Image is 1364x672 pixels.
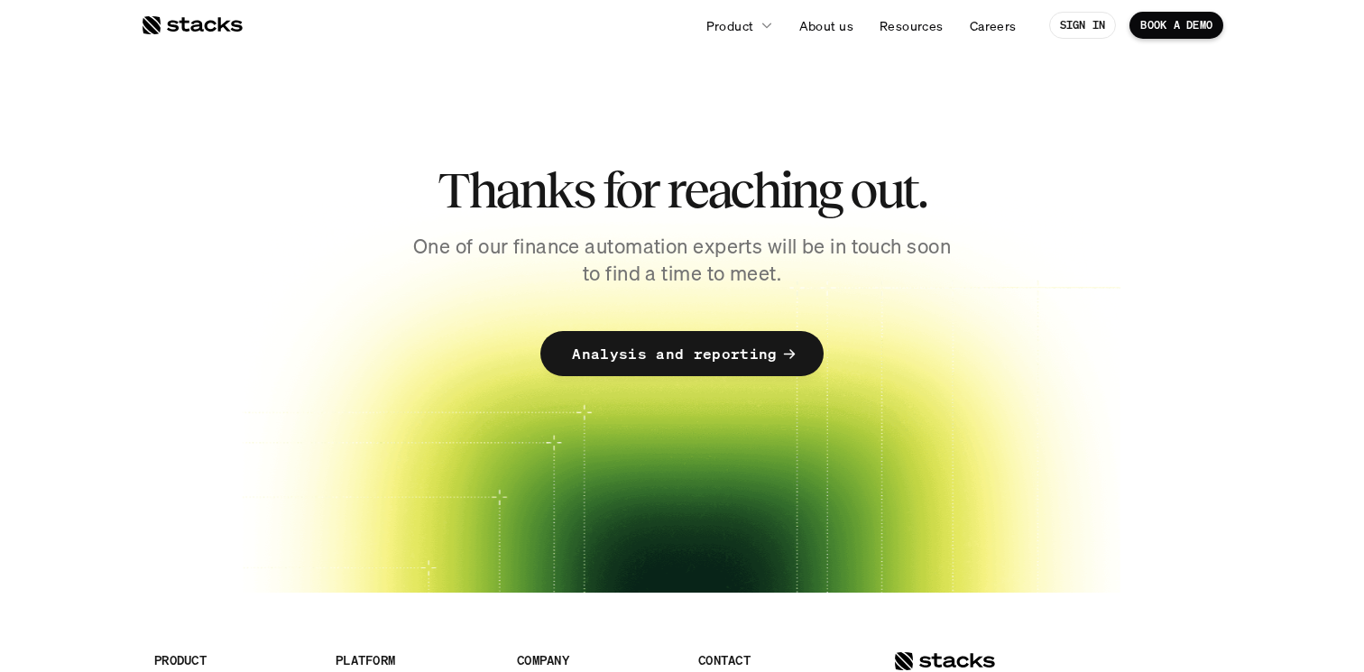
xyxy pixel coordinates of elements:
p: PLATFORM [336,650,495,669]
a: Careers [959,9,1028,41]
p: SIGN IN [1060,19,1106,32]
p: Careers [970,16,1017,35]
p: PRODUCT [154,650,314,669]
a: Analysis and reporting [540,331,823,376]
a: Resources [869,9,954,41]
h2: Thanks for reaching out. [366,162,998,218]
a: SIGN IN [1049,12,1117,39]
p: BOOK A DEMO [1140,19,1212,32]
p: About us [799,16,853,35]
p: COMPANY [517,650,677,669]
p: One of our finance automation experts will be in touch soon to find a time to meet. [402,233,962,289]
p: Resources [880,16,944,35]
p: Analysis and reporting [572,341,777,367]
a: About us [788,9,864,41]
a: BOOK A DEMO [1129,12,1223,39]
p: CONTACT [698,650,858,669]
p: Product [706,16,754,35]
